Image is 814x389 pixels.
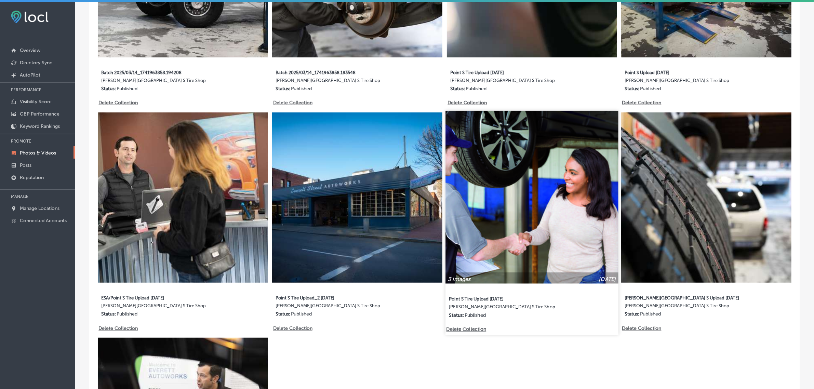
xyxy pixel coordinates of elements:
p: Status: [449,312,464,318]
p: Visibility Score [20,99,52,105]
label: [PERSON_NAME][GEOGRAPHIC_DATA] S Tire Shop [101,303,223,311]
p: Published [465,312,486,318]
p: Status: [276,86,290,92]
p: Published [640,311,661,317]
p: Manage Locations [20,205,59,211]
label: [PERSON_NAME][GEOGRAPHIC_DATA] S Tire Shop [625,303,747,311]
label: ESA/Point S Tire Upload [DATE] [101,291,223,303]
label: Point S Upload [DATE] [625,66,747,78]
label: Point S Tire Upload [DATE] [449,292,573,305]
p: Delete Collection [622,325,661,331]
p: Status: [276,311,290,317]
img: Collection thumbnail [272,112,442,283]
label: [PERSON_NAME][GEOGRAPHIC_DATA] S Tire Shop [101,78,223,86]
img: fda3e92497d09a02dc62c9cd864e3231.png [11,11,49,23]
img: Collection thumbnail [445,111,618,283]
p: Delete Collection [273,100,312,106]
p: Published [291,311,312,317]
p: Published [117,86,137,92]
label: Point S Tire Upload_2 [DATE] [276,291,398,303]
p: [DATE] [599,276,616,282]
label: [PERSON_NAME][GEOGRAPHIC_DATA] S Tire Shop [449,304,573,312]
p: Delete Collection [622,100,661,106]
p: Status: [101,311,116,317]
p: Published [640,86,661,92]
img: Collection thumbnail [621,112,791,283]
p: Status: [450,86,465,92]
label: Batch 2025/03/14_1741963858.183548 [276,66,398,78]
p: AutoPilot [20,72,40,78]
p: Delete Collection [448,100,486,106]
p: Overview [20,48,40,53]
p: Keyword Rankings [20,123,60,129]
p: Photos & Videos [20,150,56,156]
p: Delete Collection [446,327,485,333]
label: [PERSON_NAME][GEOGRAPHIC_DATA] S Tire Shop [276,78,398,86]
p: GBP Performance [20,111,59,117]
p: Status: [625,86,639,92]
p: Delete Collection [98,325,137,331]
label: [PERSON_NAME][GEOGRAPHIC_DATA] S Tire Shop [625,78,747,86]
p: Delete Collection [273,325,312,331]
p: 3 images [448,276,470,282]
label: [PERSON_NAME][GEOGRAPHIC_DATA] S Upload [DATE] [625,291,747,303]
p: Status: [101,86,116,92]
p: Connected Accounts [20,218,67,224]
label: [PERSON_NAME][GEOGRAPHIC_DATA] S Tire Shop [450,78,572,86]
p: Published [117,311,137,317]
label: Batch 2025/03/14_1741963858.194208 [101,66,223,78]
label: [PERSON_NAME][GEOGRAPHIC_DATA] S Tire Shop [276,303,398,311]
p: Status: [625,311,639,317]
p: Directory Sync [20,60,52,66]
p: Posts [20,162,31,168]
p: Delete Collection [98,100,137,106]
p: Reputation [20,175,44,180]
p: Published [291,86,312,92]
img: Collection thumbnail [98,112,268,283]
label: Point S Tire Upload [DATE] [450,66,572,78]
p: Published [466,86,486,92]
